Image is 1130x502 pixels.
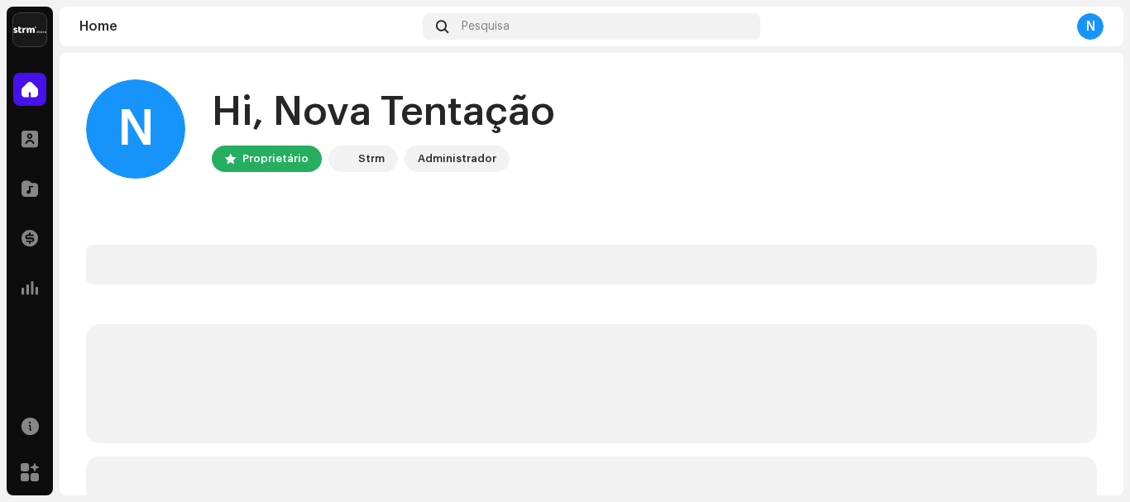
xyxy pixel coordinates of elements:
[79,20,416,33] div: Home
[358,149,385,169] div: Strm
[13,13,46,46] img: 408b884b-546b-4518-8448-1008f9c76b02
[462,20,510,33] span: Pesquisa
[86,79,185,179] div: N
[418,149,496,169] div: Administrador
[332,149,352,169] img: 408b884b-546b-4518-8448-1008f9c76b02
[242,149,309,169] div: Proprietário
[1077,13,1104,40] div: N
[212,86,555,139] div: Hi, Nova Tentação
